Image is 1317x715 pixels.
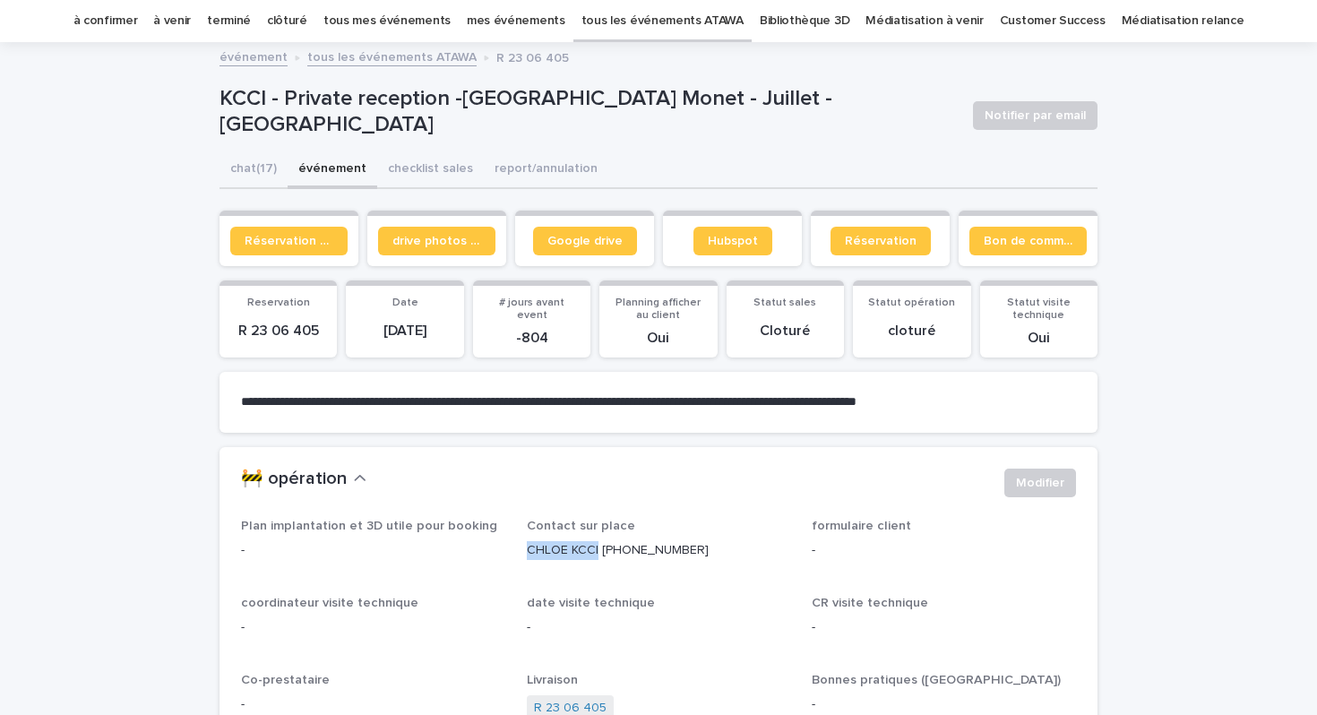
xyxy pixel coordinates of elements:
span: coordinateur visite technique [241,597,418,609]
a: Réservation [831,227,931,255]
a: drive photos coordinateur [378,227,495,255]
button: chat (17) [219,151,288,189]
span: Reservation [247,297,310,308]
a: Google drive [533,227,637,255]
span: # jours avant event [499,297,564,321]
span: Modifier [1016,474,1064,492]
p: Cloturé [737,323,833,340]
span: Planning afficher au client [615,297,701,321]
a: Bon de commande [969,227,1087,255]
p: R 23 06 405 [230,323,326,340]
p: - [241,541,505,560]
p: - [812,541,1076,560]
p: - [241,695,505,714]
button: événement [288,151,377,189]
span: Date [392,297,418,308]
span: Réservation client [245,235,333,247]
span: date visite technique [527,597,655,609]
p: -804 [484,330,580,347]
p: Oui [610,330,706,347]
span: Plan implantation et 3D utile pour booking [241,520,497,532]
p: R 23 06 405 [496,47,569,66]
span: Statut visite technique [1007,297,1071,321]
a: tous les événements ATAWA [307,46,477,66]
p: - [812,695,1076,714]
span: formulaire client [812,520,911,532]
button: 🚧 opération [241,469,366,490]
span: Réservation [845,235,917,247]
span: Notifier par email [985,107,1086,125]
button: Notifier par email [973,101,1097,130]
p: [DATE] [357,323,452,340]
span: Bon de commande [984,235,1072,247]
p: - [527,618,791,637]
button: report/annulation [484,151,608,189]
span: Co-prestataire [241,674,330,686]
p: cloturé [864,323,960,340]
p: Oui [991,330,1087,347]
span: Hubspot [708,235,758,247]
span: Livraison [527,674,578,686]
span: Contact sur place [527,520,635,532]
button: Modifier [1004,469,1076,497]
span: Statut sales [753,297,816,308]
span: drive photos coordinateur [392,235,481,247]
span: Bonnes pratiques ([GEOGRAPHIC_DATA]) [812,674,1061,686]
span: CR visite technique [812,597,928,609]
button: checklist sales [377,151,484,189]
p: KCCI - Private reception -[GEOGRAPHIC_DATA] Monet - Juillet - [GEOGRAPHIC_DATA] [219,86,959,138]
span: Google drive [547,235,623,247]
p: - [812,618,1076,637]
a: Hubspot [693,227,772,255]
p: - [241,618,505,637]
a: événement [219,46,288,66]
a: Réservation client [230,227,348,255]
h2: 🚧 opération [241,469,347,490]
span: Statut opération [868,297,955,308]
p: CHLOE KCCI [PHONE_NUMBER] [527,541,791,560]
